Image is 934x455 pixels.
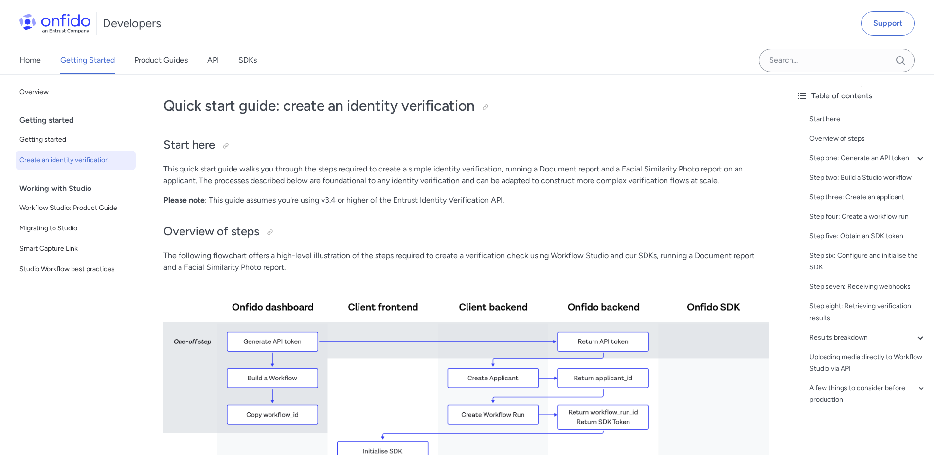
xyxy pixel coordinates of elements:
[16,219,136,238] a: Migrating to Studio
[163,250,769,273] p: The following flowchart offers a high-level illustration of the steps required to create a verifi...
[134,47,188,74] a: Product Guides
[19,14,90,33] img: Onfido Logo
[16,260,136,279] a: Studio Workflow best practices
[809,351,926,375] a: Uploading media directly to Workflow Studio via API
[19,111,140,130] div: Getting started
[809,332,926,343] a: Results breakdown
[809,250,926,273] a: Step six: Configure and initialise the SDK
[861,11,915,36] a: Support
[759,49,915,72] input: Onfido search input field
[16,151,136,170] a: Create an identity verification
[19,154,132,166] span: Create an identity verification
[809,211,926,223] a: Step four: Create a workflow run
[16,130,136,150] a: Getting started
[16,239,136,259] a: Smart Capture Link
[809,152,926,164] a: Step one: Generate an API token
[19,264,132,275] span: Studio Workflow best practices
[19,202,132,214] span: Workflow Studio: Product Guide
[103,16,161,31] h1: Developers
[19,47,41,74] a: Home
[16,198,136,218] a: Workflow Studio: Product Guide
[809,133,926,145] a: Overview of steps
[238,47,257,74] a: SDKs
[809,230,926,242] a: Step five: Obtain an SDK token
[809,114,926,125] a: Start here
[60,47,115,74] a: Getting Started
[19,86,132,98] span: Overview
[163,195,205,205] strong: Please note
[809,281,926,293] a: Step seven: Receiving webhooks
[19,179,140,198] div: Working with Studio
[809,382,926,406] a: A few things to consider before production
[163,137,769,153] h2: Start here
[19,223,132,234] span: Migrating to Studio
[16,82,136,102] a: Overview
[163,224,769,240] h2: Overview of steps
[19,243,132,255] span: Smart Capture Link
[19,134,132,146] span: Getting started
[163,194,769,206] p: : This guide assumes you're using v3.4 or higher of the Entrust Identity Verification API.
[163,163,769,187] p: This quick start guide walks you through the steps required to create a simple identity verificat...
[809,172,926,184] a: Step two: Build a Studio workflow
[207,47,219,74] a: API
[809,191,926,203] a: Step three: Create an applicant
[809,301,926,324] a: Step eight: Retrieving verification results
[796,90,926,102] div: Table of contents
[163,96,769,115] h1: Quick start guide: create an identity verification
